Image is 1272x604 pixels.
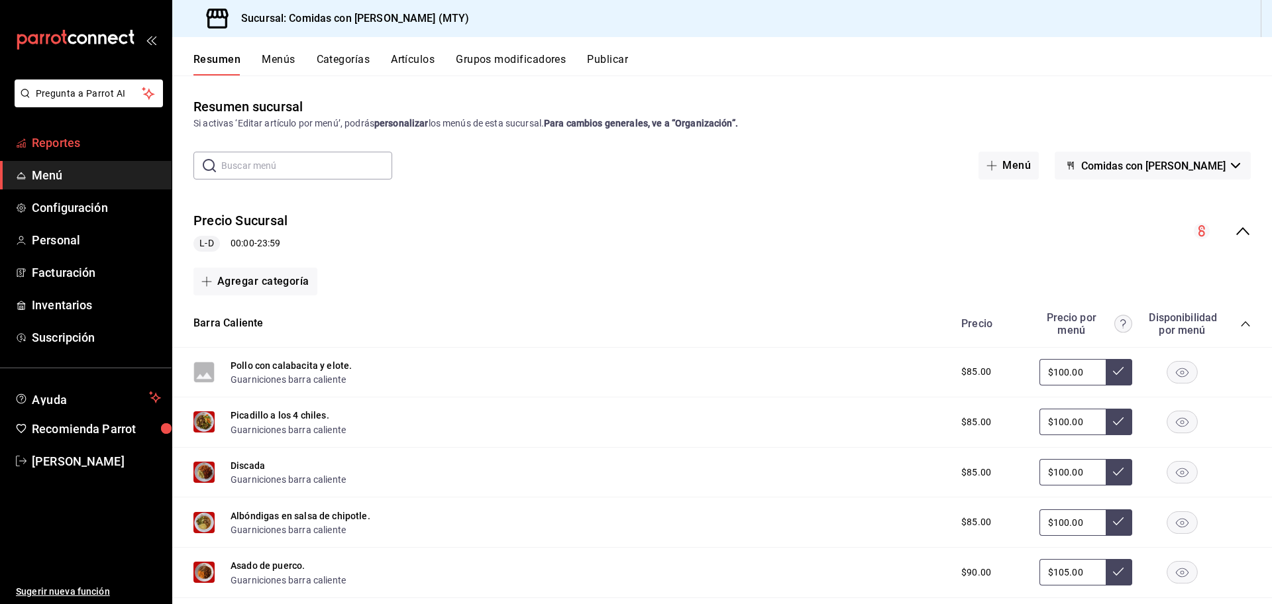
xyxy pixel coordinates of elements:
button: Barra Caliente [193,316,263,331]
span: Menú [32,166,161,184]
div: Precio por menú [1039,311,1132,336]
div: navigation tabs [193,53,1272,75]
span: $85.00 [961,415,991,429]
button: Resumen [193,53,240,75]
button: Menús [262,53,295,75]
strong: Para cambios generales, ve a “Organización”. [544,118,738,128]
div: Resumen sucursal [193,97,303,117]
div: Precio [948,317,1033,330]
span: Inventarios [32,296,161,314]
a: Pregunta a Parrot AI [9,96,163,110]
div: Si activas ‘Editar artículo por menú’, podrás los menús de esta sucursal. [193,117,1251,130]
button: Menú [979,152,1039,179]
input: Sin ajuste [1039,359,1106,385]
span: Facturación [32,264,161,281]
div: collapse-menu-row [172,201,1272,262]
span: Ayuda [32,389,144,405]
span: Suscripción [32,328,161,346]
button: Guarniciones barra caliente [231,574,346,587]
button: Guarniciones barra caliente [231,423,346,436]
button: Publicar [587,53,628,75]
img: Preview [193,512,215,533]
span: L-D [194,236,219,250]
button: open_drawer_menu [146,34,156,45]
div: 00:00 - 23:59 [193,236,288,252]
span: [PERSON_NAME] [32,452,161,470]
span: Pregunta a Parrot AI [36,87,142,101]
strong: personalizar [374,118,429,128]
button: Grupos modificadores [456,53,566,75]
button: Guarniciones barra caliente [231,473,346,486]
span: $85.00 [961,515,991,529]
button: Categorías [317,53,370,75]
button: Pregunta a Parrot AI [15,79,163,107]
button: Agregar categoría [193,268,317,295]
button: Precio Sucursal [193,211,288,230]
input: Buscar menú [221,152,392,179]
button: Guarniciones barra caliente [231,373,346,386]
input: Sin ajuste [1039,559,1106,585]
img: Preview [193,562,215,583]
input: Sin ajuste [1039,409,1106,435]
h3: Sucursal: Comidas con [PERSON_NAME] (MTY) [231,11,469,26]
input: Sin ajuste [1039,509,1106,536]
div: Disponibilidad por menú [1149,311,1215,336]
button: Pollo con calabacita y elote. [231,359,352,372]
button: Albóndigas en salsa de chipotle. [231,509,370,523]
span: Reportes [32,134,161,152]
span: $85.00 [961,466,991,479]
span: $85.00 [961,365,991,379]
button: Picadillo a los 4 chiles. [231,409,329,422]
button: collapse-category-row [1240,319,1251,329]
span: Personal [32,231,161,249]
span: Recomienda Parrot [32,420,161,438]
span: Sugerir nueva función [16,585,161,599]
span: $90.00 [961,566,991,579]
input: Sin ajuste [1039,459,1106,485]
button: Asado de puerco. [231,559,305,572]
button: Guarniciones barra caliente [231,523,346,536]
button: Discada [231,459,265,472]
button: Comidas con [PERSON_NAME] [1055,152,1251,179]
button: Artículos [391,53,435,75]
img: Preview [193,411,215,432]
img: Preview [193,462,215,483]
span: Comidas con [PERSON_NAME] [1081,160,1226,172]
span: Configuración [32,199,161,217]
